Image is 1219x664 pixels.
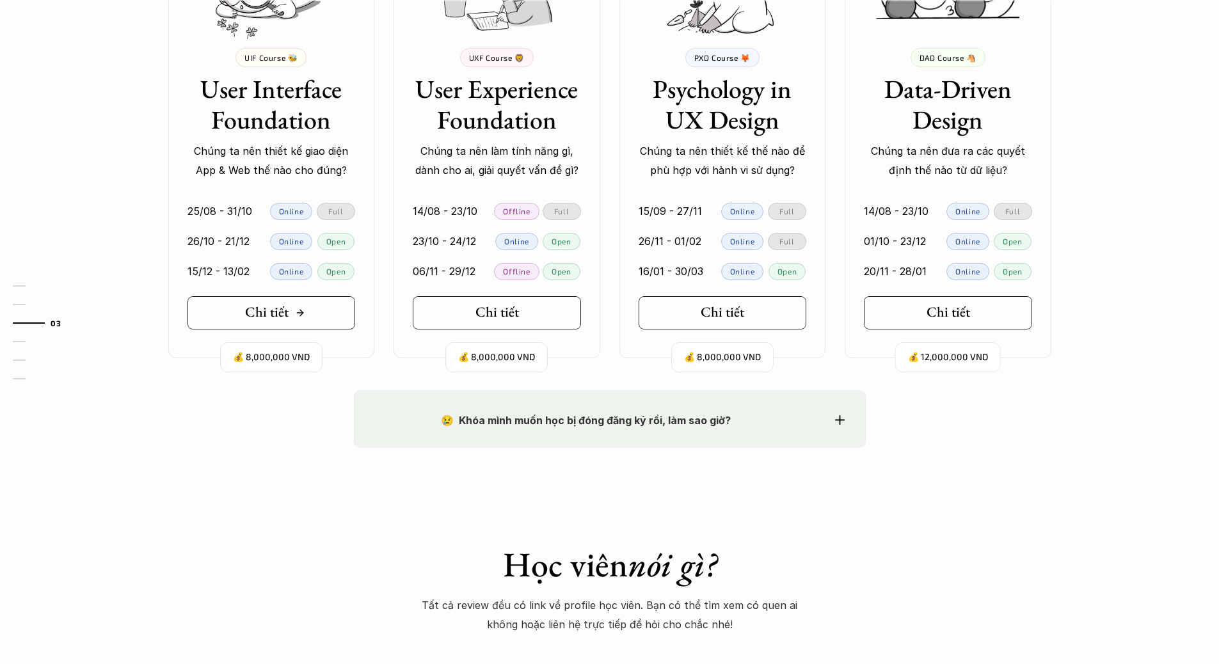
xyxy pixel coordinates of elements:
[469,53,525,62] p: UXF Course 🦁
[413,232,476,251] p: 23/10 - 24/12
[694,53,751,62] p: PXD Course 🦊
[187,141,356,180] p: Chúng ta nên thiết kế giao diện App & Web thế nào cho đúng?
[13,315,74,331] a: 03
[628,542,717,587] em: nói gì?
[504,237,529,246] p: Online
[187,74,356,135] h3: User Interface Foundation
[1005,207,1020,216] p: Full
[328,207,343,216] p: Full
[1003,237,1022,246] p: Open
[955,207,980,216] p: Online
[864,74,1032,135] h3: Data-Driven Design
[244,53,298,62] p: UIF Course 🐝
[279,267,304,276] p: Online
[422,596,798,635] p: Tất cả review đều có link về profile học viên. Bạn có thể tìm xem có quen ai không hoặc liên hệ t...
[779,207,794,216] p: Full
[864,296,1032,329] a: Chi tiết
[639,296,807,329] a: Chi tiết
[639,232,701,251] p: 26/11 - 01/02
[326,267,346,276] p: Open
[187,232,250,251] p: 26/10 - 21/12
[1003,267,1022,276] p: Open
[779,237,794,246] p: Full
[233,349,310,366] p: 💰 8,000,000 VND
[730,237,755,246] p: Online
[864,202,928,221] p: 14/08 - 23/10
[927,304,970,320] h5: Chi tiết
[552,237,571,246] p: Open
[413,74,581,135] h3: User Experience Foundation
[413,262,475,281] p: 06/11 - 29/12
[864,262,927,281] p: 20/11 - 28/01
[245,304,289,320] h5: Chi tiết
[730,207,755,216] p: Online
[475,304,519,320] h5: Chi tiết
[639,74,807,135] h3: Psychology in UX Design
[955,237,980,246] p: Online
[503,207,530,216] p: Offline
[279,207,304,216] p: Online
[326,237,346,246] p: Open
[279,237,304,246] p: Online
[777,267,797,276] p: Open
[684,349,761,366] p: 💰 8,000,000 VND
[187,202,252,221] p: 25/08 - 31/10
[441,414,731,427] strong: 😢 Khóa mình muốn học bị đóng đăng ký rồi, làm sao giờ?
[908,349,988,366] p: 💰 12,000,000 VND
[639,141,807,180] p: Chúng ta nên thiết kế thế nào để phù hợp với hành vi sử dụng?
[920,53,976,62] p: DAD Course 🐴
[51,318,61,327] strong: 03
[955,267,980,276] p: Online
[413,141,581,180] p: Chúng ta nên làm tính năng gì, dành cho ai, giải quyết vấn đề gì?
[864,232,926,251] p: 01/10 - 23/12
[413,202,477,221] p: 14/08 - 23/10
[554,207,569,216] p: Full
[458,349,535,366] p: 💰 8,000,000 VND
[730,267,755,276] p: Online
[503,267,530,276] p: Offline
[701,304,744,320] h5: Chi tiết
[187,262,250,281] p: 15/12 - 13/02
[639,202,702,221] p: 15/09 - 27/11
[187,296,356,329] a: Chi tiết
[552,267,571,276] p: Open
[422,544,798,585] h1: Học viên
[639,262,703,281] p: 16/01 - 30/03
[864,141,1032,180] p: Chúng ta nên đưa ra các quyết định thế nào từ dữ liệu?
[413,296,581,329] a: Chi tiết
